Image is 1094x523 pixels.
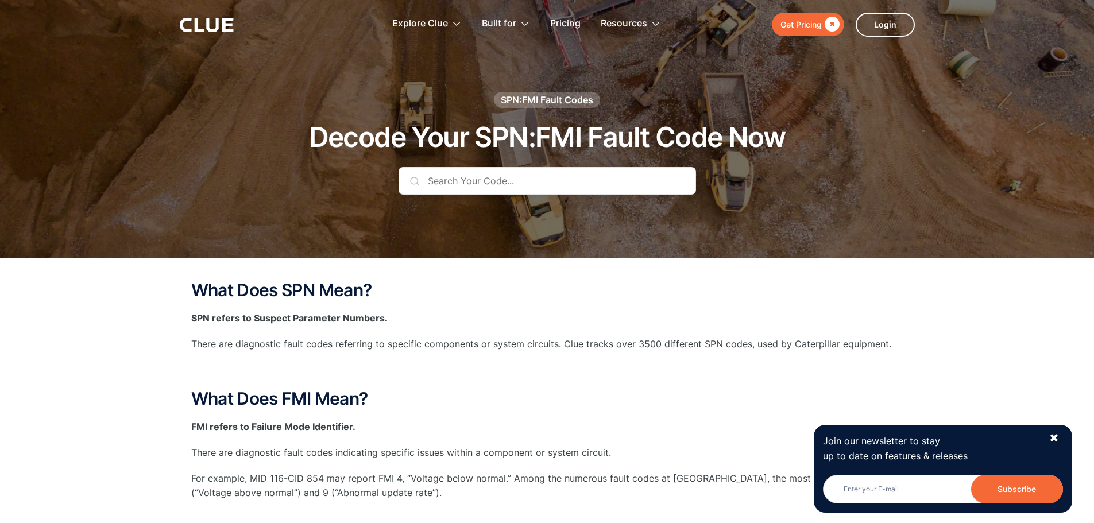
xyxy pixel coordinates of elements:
[191,421,355,432] strong: FMI refers to Failure Mode Identifier.
[501,94,593,106] div: SPN:FMI Fault Codes
[191,445,903,460] p: There are diagnostic fault codes indicating specific issues within a component or system circuit.
[309,122,786,153] h1: Decode Your SPN:FMI Fault Code Now
[191,281,903,300] h2: What Does SPN Mean?
[550,6,581,42] a: Pricing
[191,389,903,408] h2: What Does FMI Mean?
[772,13,844,36] a: Get Pricing
[1049,431,1059,445] div: ✖
[191,312,388,324] strong: SPN refers to Suspect Parameter Numbers.
[399,167,696,195] input: Search Your Code...
[971,475,1063,503] input: Subscribe
[822,17,840,32] div: 
[191,363,903,378] p: ‍
[823,434,1039,463] p: Join our newsletter to stay up to date on features & releases
[191,337,903,351] p: There are diagnostic fault codes referring to specific components or system circuits. Clue tracks...
[780,17,822,32] div: Get Pricing
[856,13,915,37] a: Login
[823,475,1063,503] input: Enter your E-mail
[191,471,903,500] p: For example, MID 116-CID 854 may report FMI 4, “Voltage below normal.” Among the numerous fault c...
[392,6,448,42] div: Explore Clue
[601,6,647,42] div: Resources
[482,6,516,42] div: Built for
